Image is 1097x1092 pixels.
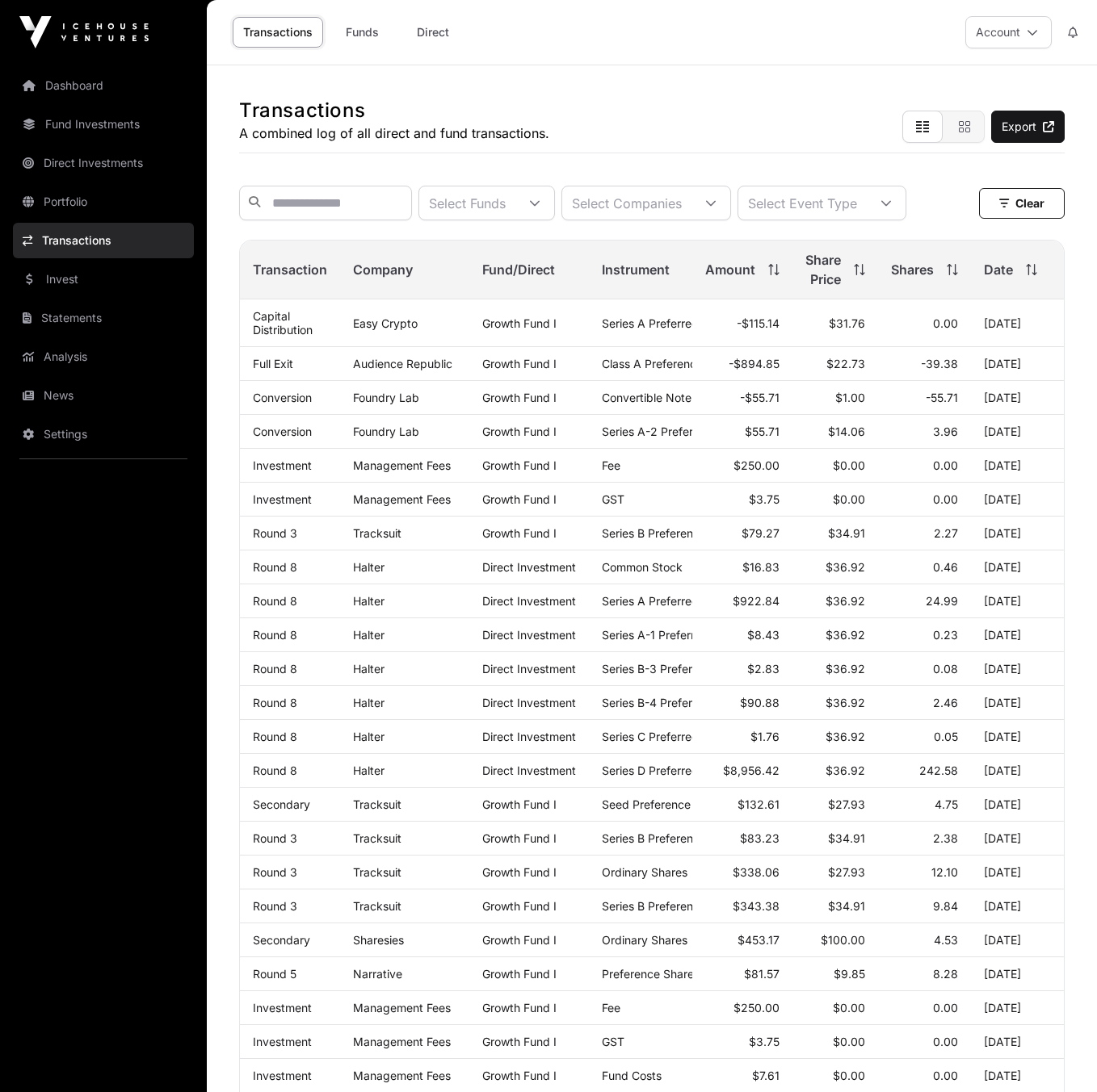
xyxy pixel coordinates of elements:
[253,1001,312,1015] a: Investment
[692,449,792,483] td: $250.00
[253,594,297,608] a: Round 8
[919,764,958,777] span: 242.58
[13,68,194,103] a: Dashboard
[826,696,865,709] span: $36.92
[482,492,557,506] a: Growth Fund I
[692,381,792,415] td: -$55.71
[971,299,1064,347] td: [DATE]
[933,1035,958,1048] span: 0.00
[482,831,557,845] a: Growth Fund I
[971,991,1064,1025] td: [DATE]
[933,425,958,438] span: 3.96
[828,831,865,845] span: $34.91
[482,899,557,913] a: Growth Fund I
[692,584,792,618] td: $922.84
[971,788,1064,822] td: [DATE]
[692,754,792,788] td: $8,956.42
[353,797,401,811] a: Tracksuit
[971,686,1064,720] td: [DATE]
[738,186,867,220] div: Select Event Type
[19,16,149,48] img: Icehouse Ventures Logo
[692,618,792,652] td: $8.43
[602,662,744,676] span: Series B-3 Preferred Stock
[253,797,310,811] a: Secondary
[253,967,296,981] a: Round 5
[926,391,958,404] span: -55.71
[482,526,557,540] a: Growth Fund I
[602,594,733,608] span: Series A Preferred Stock
[13,107,194,142] a: Fund Investments
[353,357,452,370] a: Audience Republic
[828,899,865,913] span: $34.91
[353,260,413,279] span: Company
[13,223,194,258] a: Transactions
[933,458,958,472] span: 0.00
[482,797,557,811] a: Growth Fund I
[13,261,194,297] a: Invest
[353,1001,456,1015] p: Management Fees
[933,696,958,709] span: 2.46
[353,316,418,330] a: Easy Crypto
[602,560,683,574] span: Common Stock
[602,316,733,330] span: Series A Preferred Share
[13,184,194,220] a: Portfolio
[239,123,549,143] p: A combined log of all direct and fund transactions.
[253,425,312,438] a: Conversion
[933,316,958,330] span: 0.00
[926,594,958,608] span: 24.99
[602,526,746,540] span: Series B Preference Shares
[971,517,1064,550] td: [DATE]
[828,526,865,540] span: $34.91
[253,526,297,540] a: Round 3
[971,822,1064,856] td: [DATE]
[971,550,1064,584] td: [DATE]
[482,391,557,404] a: Growth Fund I
[833,458,865,472] span: $0.00
[233,17,323,48] a: Transactions
[353,1035,456,1048] p: Management Fees
[353,865,401,879] a: Tracksuit
[692,483,792,517] td: $3.75
[602,492,624,506] span: GST
[833,1069,865,1082] span: $0.00
[692,550,792,584] td: $16.83
[692,889,792,923] td: $343.38
[826,730,865,743] span: $36.92
[602,1069,662,1082] span: Fund Costs
[602,1035,624,1048] span: GST
[602,628,742,642] span: Series A-1 Preferred Stock
[602,357,742,370] span: Class A Preference Shares
[934,526,958,540] span: 2.27
[933,560,958,574] span: 0.46
[692,856,792,889] td: $338.06
[353,425,419,438] a: Foundry Lab
[933,1069,958,1082] span: 0.00
[965,16,1052,48] button: Account
[602,391,740,404] span: Convertible Note ([DATE])
[971,415,1064,449] td: [DATE]
[253,1035,312,1048] a: Investment
[353,831,401,845] a: Tracksuit
[991,111,1065,143] a: Export
[602,458,620,472] span: Fee
[253,560,297,574] a: Round 8
[253,391,312,404] a: Conversion
[253,260,327,279] span: Transaction
[353,696,385,709] a: Halter
[602,797,730,811] span: Seed Preference Shares
[891,260,934,279] span: Shares
[330,17,394,48] a: Funds
[692,299,792,347] td: -$115.14
[692,957,792,991] td: $81.57
[253,357,293,370] a: Full Exit
[482,560,576,574] span: Direct Investment
[353,730,385,743] a: Halter
[253,492,312,506] a: Investment
[971,923,1064,957] td: [DATE]
[826,628,865,642] span: $36.92
[253,309,313,337] a: Capital Distribution
[482,764,576,777] span: Direct Investment
[934,730,958,743] span: 0.05
[971,618,1064,652] td: [DATE]
[482,662,576,676] span: Direct Investment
